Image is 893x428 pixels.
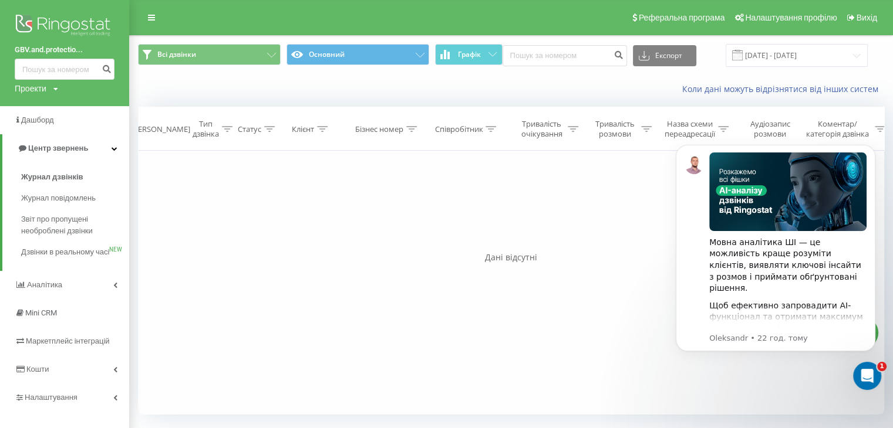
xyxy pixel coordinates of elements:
[157,50,196,59] span: Всі дзвінки
[745,13,837,22] span: Налаштування профілю
[238,124,261,134] div: Статус
[518,119,565,139] div: Тривалість очікування
[21,167,129,188] a: Журнал дзвінків
[857,13,877,22] span: Вихід
[21,246,109,258] span: Дзвінки в реальному часі
[287,44,429,65] button: Основний
[138,252,884,263] div: Дані відсутні
[25,393,77,402] span: Налаштування
[742,119,798,139] div: Аудіозапис розмови
[21,116,54,124] span: Дашборд
[193,119,219,139] div: Тип дзвінка
[434,124,483,134] div: Співробітник
[853,362,881,390] iframe: Intercom live chat
[15,12,114,41] img: Ringostat logo
[21,171,83,183] span: Журнал дзвінків
[138,44,281,65] button: Всі дзвінки
[633,45,696,66] button: Експорт
[21,209,129,242] a: Звіт про пропущені необроблені дзвінки
[25,308,57,317] span: Mini CRM
[665,119,715,139] div: Назва схеми переадресації
[2,134,129,162] a: Центр звернень
[803,119,872,139] div: Коментар/категорія дзвінка
[131,124,190,134] div: [PERSON_NAME]
[15,59,114,80] input: Пошук за номером
[28,144,88,152] span: Центр звернень
[292,124,314,134] div: Клієнт
[682,83,884,94] a: Коли дані можуть відрізнятися вiд інших систем
[639,13,725,22] span: Реферальна програма
[21,188,129,209] a: Журнал повідомлень
[458,50,481,59] span: Графік
[27,280,62,289] span: Аналiтика
[26,337,110,345] span: Маркетплейс інтеграцій
[15,44,114,56] a: GBV.and.protectio...
[21,213,123,237] span: Звіт про пропущені необроблені дзвінки
[15,83,46,94] div: Проекти
[435,44,503,65] button: Графік
[592,119,638,139] div: Тривалість розмови
[658,127,893,396] iframe: Intercom notifications повідомлення
[26,365,49,373] span: Кошти
[877,362,887,371] span: 1
[503,45,627,66] input: Пошук за номером
[21,242,129,263] a: Дзвінки в реальному часіNEW
[355,124,403,134] div: Бізнес номер
[21,192,96,204] span: Журнал повідомлень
